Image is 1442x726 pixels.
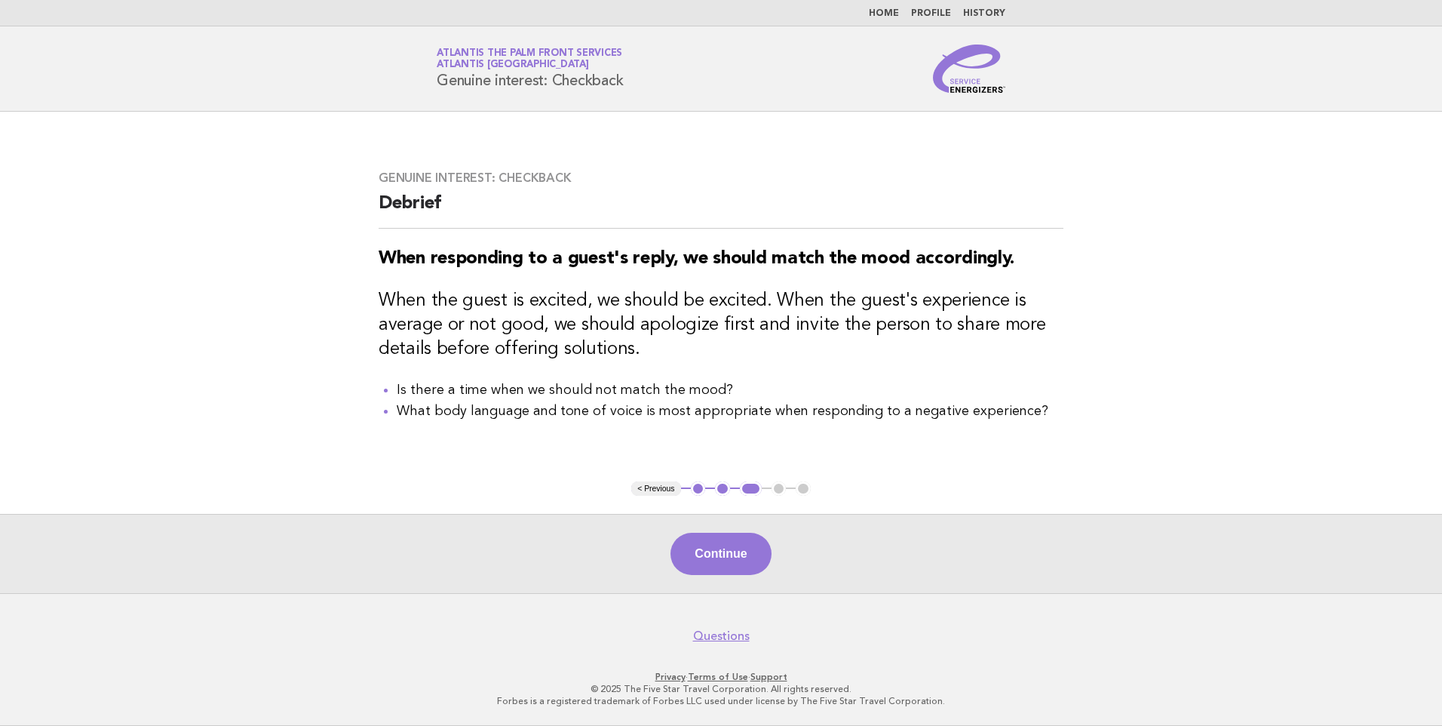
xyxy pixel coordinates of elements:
[655,672,686,682] a: Privacy
[437,48,622,69] a: Atlantis The Palm Front ServicesAtlantis [GEOGRAPHIC_DATA]
[259,683,1183,695] p: © 2025 The Five Star Travel Corporation. All rights reserved.
[379,192,1063,229] h2: Debrief
[750,672,787,682] a: Support
[259,695,1183,707] p: Forbes is a registered trademark of Forbes LLC used under license by The Five Star Travel Corpora...
[670,533,771,575] button: Continue
[933,45,1005,93] img: Service Energizers
[691,481,706,497] button: 1
[869,9,899,18] a: Home
[740,481,762,497] button: 3
[379,171,1063,186] h3: Genuine interest: Checkback
[631,481,680,497] button: < Previous
[379,289,1063,361] h3: When the guest is excited, we should be excited. When the guest's experience is average or not go...
[437,49,623,88] h1: Genuine interest: Checkback
[379,250,1014,268] strong: When responding to a guest's reply, we should match the mood accordingly.
[963,9,1005,18] a: History
[688,672,748,682] a: Terms of Use
[911,9,951,18] a: Profile
[437,60,589,70] span: Atlantis [GEOGRAPHIC_DATA]
[397,401,1063,422] li: What body language and tone of voice is most appropriate when responding to a negative experience?
[259,671,1183,683] p: · ·
[715,481,730,497] button: 2
[397,380,1063,401] li: Is there a time when we should not match the mood?
[693,629,750,644] a: Questions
